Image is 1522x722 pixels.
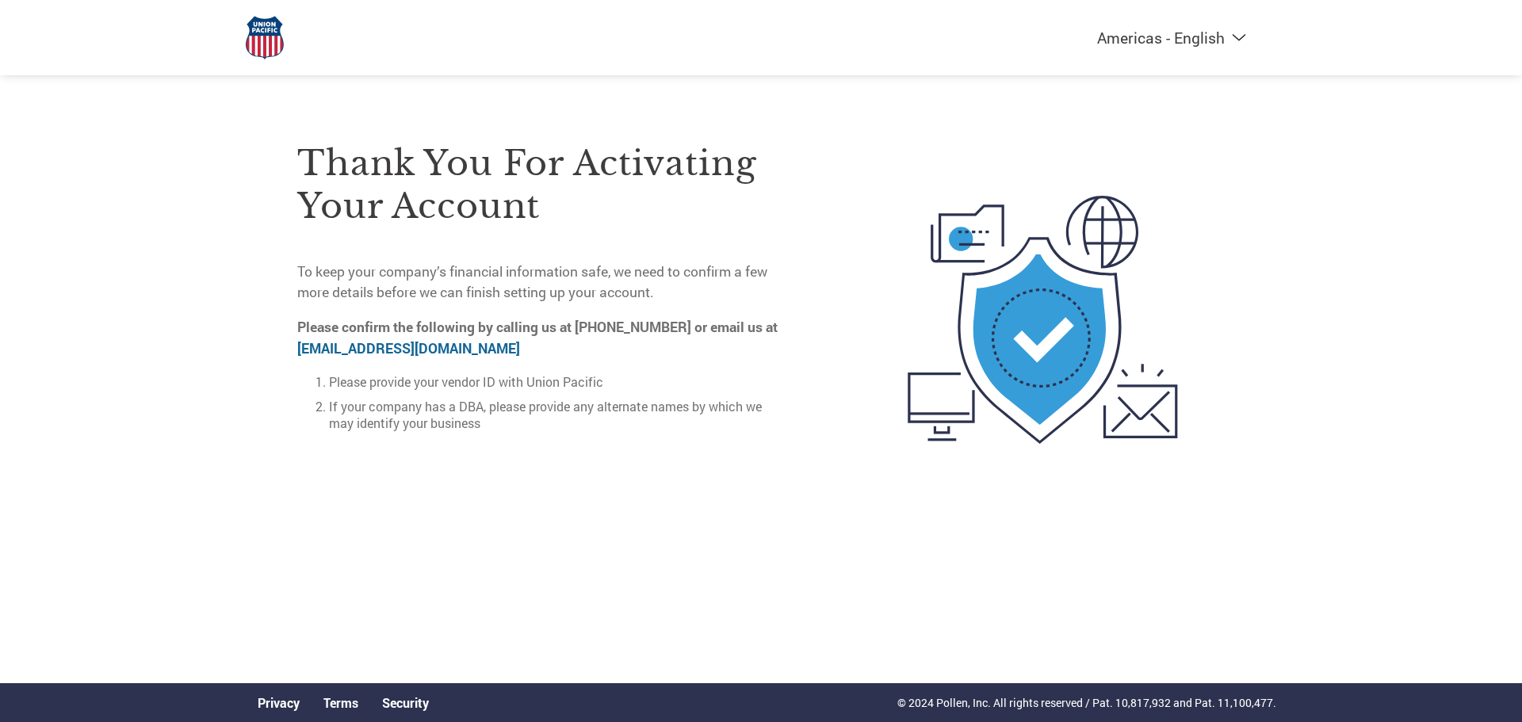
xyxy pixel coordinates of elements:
a: Terms [323,694,358,711]
li: If your company has a DBA, please provide any alternate names by which we may identify your business [329,398,789,431]
li: Please provide your vendor ID with Union Pacific [329,373,789,390]
p: © 2024 Pollen, Inc. All rights reserved / Pat. 10,817,932 and Pat. 11,100,477. [897,694,1276,711]
h3: Thank you for activating your account [297,142,789,227]
a: Security [382,694,429,711]
a: Privacy [258,694,300,711]
a: [EMAIL_ADDRESS][DOMAIN_NAME] [297,339,520,357]
img: activated [879,108,1207,532]
p: To keep your company’s financial information safe, we need to confirm a few more details before w... [297,262,789,304]
strong: Please confirm the following by calling us at [PHONE_NUMBER] or email us at [297,318,778,357]
img: Union Pacific [246,16,284,59]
